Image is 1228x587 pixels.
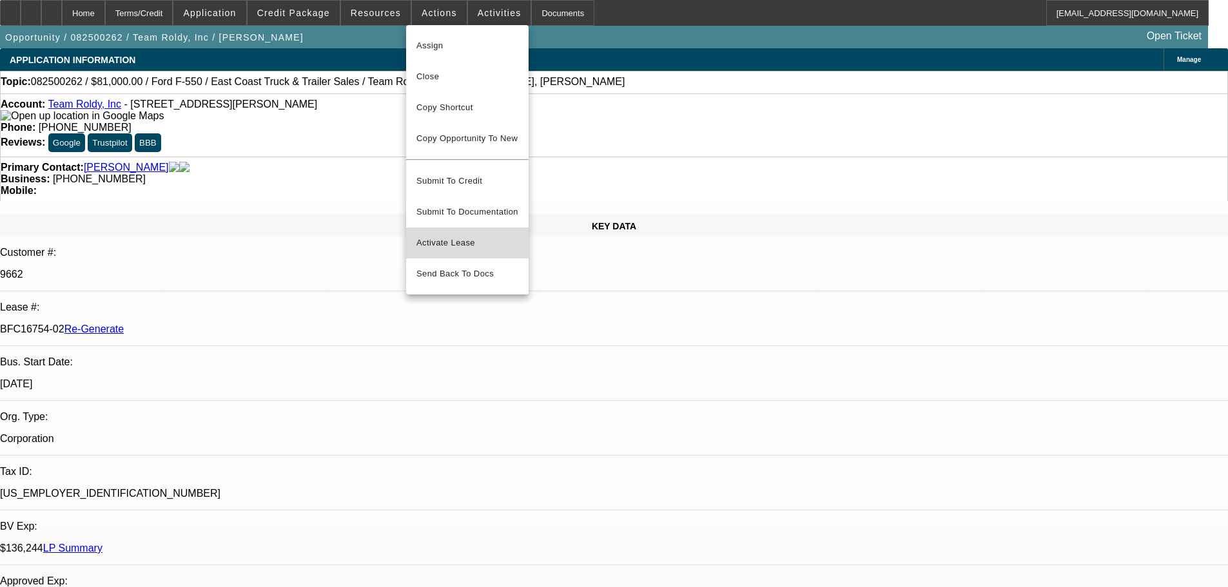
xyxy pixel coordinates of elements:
[416,173,518,189] span: Submit To Credit
[416,38,518,53] span: Assign
[416,204,518,220] span: Submit To Documentation
[416,100,518,115] span: Copy Shortcut
[416,69,518,84] span: Close
[416,235,518,251] span: Activate Lease
[416,266,518,282] span: Send Back To Docs
[416,133,518,143] span: Copy Opportunity To New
